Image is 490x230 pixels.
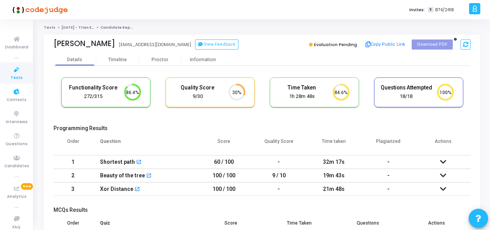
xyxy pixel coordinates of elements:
[53,125,471,132] h5: Programming Results
[108,57,127,63] div: Timeline
[251,182,306,196] td: -
[100,156,135,168] div: Shortest path
[139,57,181,63] div: Proctor
[67,93,119,100] div: 272/315
[363,39,408,50] button: Copy Public Link
[361,134,416,155] th: Plagiarized
[4,163,29,170] span: Candidates
[10,2,68,17] img: logo
[100,183,133,196] div: Xor Distance
[7,194,26,200] span: Analytics
[251,155,306,169] td: -
[53,169,92,182] td: 2
[380,93,432,100] div: 18/18
[387,159,390,165] span: -
[92,134,197,155] th: Question
[100,25,136,30] span: Candidate Report
[146,173,152,179] mat-icon: open_in_new
[387,172,390,179] span: -
[135,187,140,192] mat-icon: open_in_new
[195,39,238,50] button: View Feedback
[251,169,306,182] td: 9 / 10
[5,44,28,51] span: Dashboard
[435,7,454,13] span: 874/2418
[53,39,115,48] div: [PERSON_NAME]
[172,84,224,91] h5: Quality Score
[276,84,328,91] h5: Time Taken
[276,93,328,100] div: 1h 28m 48s
[428,7,433,13] span: T
[409,7,425,13] label: Invites:
[416,134,471,155] th: Actions
[412,39,453,50] button: Download PDF
[53,182,92,196] td: 3
[119,41,191,48] div: [EMAIL_ADDRESS][DOMAIN_NAME]
[197,155,251,169] td: 60 / 100
[53,155,92,169] td: 1
[387,186,390,192] span: -
[10,75,22,81] span: Tests
[306,169,361,182] td: 19m 43s
[306,182,361,196] td: 21m 48s
[197,169,251,182] td: 100 / 100
[44,25,480,30] nav: breadcrumb
[380,84,432,91] h5: Questions Attempted
[53,207,471,213] h5: MCQs Results
[53,134,92,155] th: Order
[7,97,26,103] span: Contests
[306,155,361,169] td: 32m 17s
[251,134,306,155] th: Quality Score
[62,25,136,30] a: [DATE] - Titan Engineering Intern 2026
[197,182,251,196] td: 100 / 100
[136,160,141,165] mat-icon: open_in_new
[100,169,145,182] div: Beauty of the tree
[67,84,119,91] h5: Functionality Score
[306,134,361,155] th: Time taken
[181,57,224,63] div: Information
[67,57,82,63] div: Details
[6,119,28,125] span: Interviews
[44,25,55,30] a: Tests
[314,41,357,48] span: Evaluation Pending
[197,134,251,155] th: Score
[5,141,28,148] span: Questions
[172,93,224,100] div: 9/30
[21,183,33,190] span: New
